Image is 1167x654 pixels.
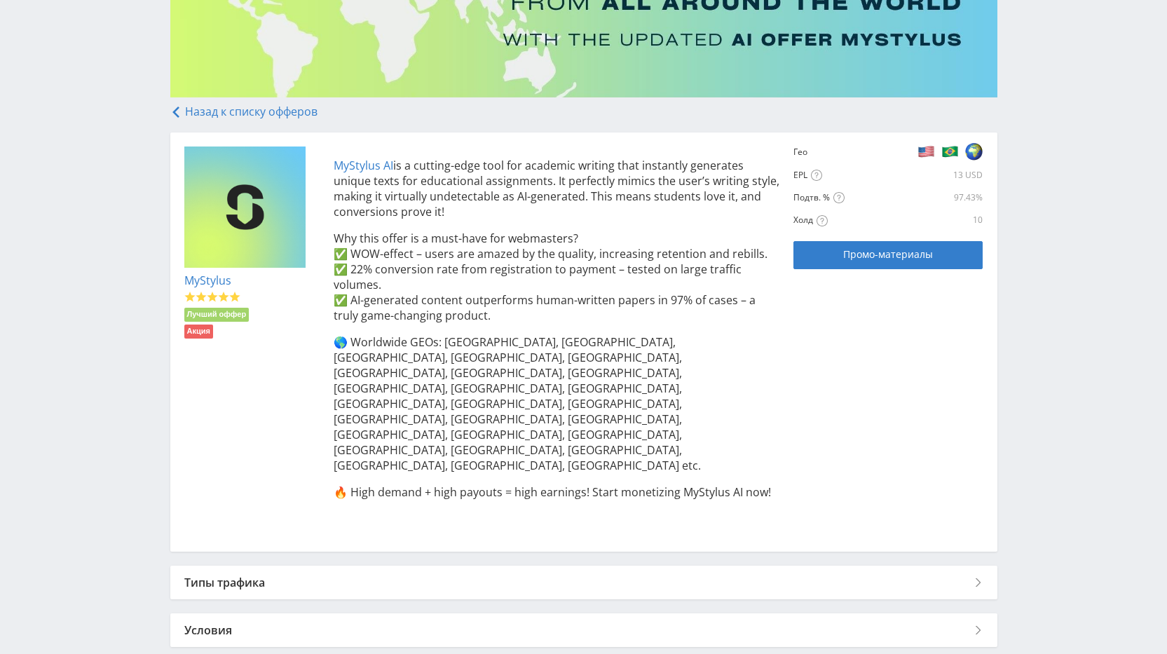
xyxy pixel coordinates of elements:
img: b2e5cb7c326a8f2fba0c03a72091f869.png [917,142,935,161]
img: f6d4d8a03f8825964ffc357a2a065abb.png [941,142,959,161]
div: 13 USD [841,170,983,181]
div: Условия [170,613,997,647]
p: 🔥 High demand + high payouts = high earnings! Start monetizing MyStylus AI now! [334,484,780,500]
div: 10 [922,214,983,226]
a: MyStylus [184,273,231,288]
li: Лучший оффер [184,308,250,322]
img: e836bfbd110e4da5150580c9a99ecb16.png [184,147,306,268]
img: 8ccb95d6cbc0ca5a259a7000f084d08e.png [965,142,983,161]
p: Why this offer is a must-have for webmasters? ✅ WOW-effect – users are amazed by the quality, inc... [334,231,780,323]
p: 🌎 Worldwide GEOs: [GEOGRAPHIC_DATA], [GEOGRAPHIC_DATA], [GEOGRAPHIC_DATA], [GEOGRAPHIC_DATA], [GE... [334,334,780,473]
a: Промо-материалы [793,241,983,269]
a: Назад к списку офферов [170,104,318,119]
div: 97.43% [922,192,983,203]
div: Холд [793,214,919,226]
span: Промо-материалы [843,249,933,260]
div: Типы трафика [170,566,997,599]
div: EPL [793,170,838,182]
div: Гео [793,147,838,158]
li: Акция [184,325,213,339]
div: Подтв. % [793,192,919,204]
p: is a cutting-edge tool for academic writing that instantly generates unique texts for educational... [334,158,780,219]
a: MyStylus AI [334,158,393,173]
